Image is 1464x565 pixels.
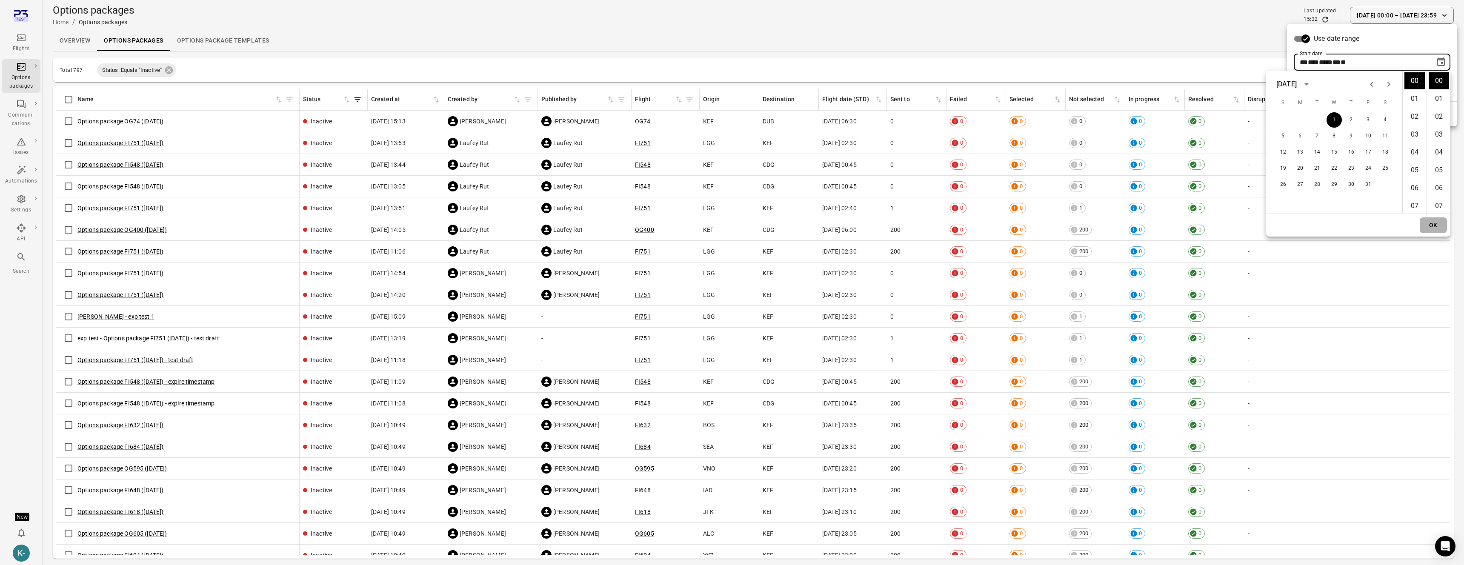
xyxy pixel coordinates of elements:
li: 6 hours [1404,180,1425,197]
button: 28 [1310,177,1325,192]
button: 22 [1327,161,1342,176]
span: Year [1319,59,1332,66]
ul: Select minutes [1427,71,1450,214]
button: 21 [1310,161,1325,176]
li: 6 minutes [1429,180,1449,197]
li: 2 minutes [1429,108,1449,125]
span: Hours [1332,59,1341,66]
li: 4 minutes [1429,144,1449,161]
span: Minutes [1341,59,1346,66]
li: 5 hours [1404,162,1425,179]
button: 26 [1275,177,1291,192]
button: 11 [1378,128,1393,144]
span: Sunday [1275,94,1291,111]
li: 7 hours [1404,197,1425,214]
button: 12 [1275,145,1291,160]
span: Wednesday [1327,94,1342,111]
button: 16 [1344,145,1359,160]
button: 30 [1344,177,1359,192]
span: Monday [1292,94,1308,111]
button: 27 [1292,177,1308,192]
li: 2 hours [1404,108,1425,125]
ul: Select hours [1403,71,1427,214]
li: 1 hours [1404,90,1425,107]
li: 3 hours [1404,126,1425,143]
button: 2 [1344,112,1359,128]
li: 0 minutes [1429,72,1449,89]
li: 3 minutes [1429,126,1449,143]
li: 4 hours [1404,144,1425,161]
button: 9 [1344,128,1359,144]
button: 6 [1292,128,1308,144]
button: Next month [1380,76,1397,93]
button: 15 [1327,145,1342,160]
button: 3 [1361,112,1376,128]
button: Previous month [1363,76,1380,93]
button: 24 [1361,161,1376,176]
button: 17 [1361,145,1376,160]
span: Friday [1361,94,1376,111]
button: 8 [1327,128,1342,144]
button: Choose date, selected date is Jan 1, 2025 [1433,54,1450,71]
span: Saturday [1378,94,1393,111]
button: 20 [1292,161,1308,176]
span: Use date range [1314,34,1359,44]
button: 10 [1361,128,1376,144]
button: calendar view is open, switch to year view [1299,77,1314,91]
button: 18 [1378,145,1393,160]
button: OK [1420,217,1447,233]
button: 25 [1378,161,1393,176]
button: 23 [1344,161,1359,176]
button: 4 [1378,112,1393,128]
div: [DATE] [1276,79,1297,89]
button: 7 [1310,128,1325,144]
span: Tuesday [1310,94,1325,111]
button: 29 [1327,177,1342,192]
li: 7 minutes [1429,197,1449,214]
li: 5 minutes [1429,162,1449,179]
li: 1 minutes [1429,90,1449,107]
div: Open Intercom Messenger [1435,536,1455,556]
button: 5 [1275,128,1291,144]
span: Day [1300,59,1308,66]
span: Thursday [1344,94,1359,111]
button: 13 [1292,145,1308,160]
button: 14 [1310,145,1325,160]
button: 1 [1327,112,1342,128]
button: 31 [1361,177,1376,192]
label: Start date [1300,50,1322,57]
span: Month [1308,59,1319,66]
button: 19 [1275,161,1291,176]
li: 0 hours [1404,72,1425,89]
